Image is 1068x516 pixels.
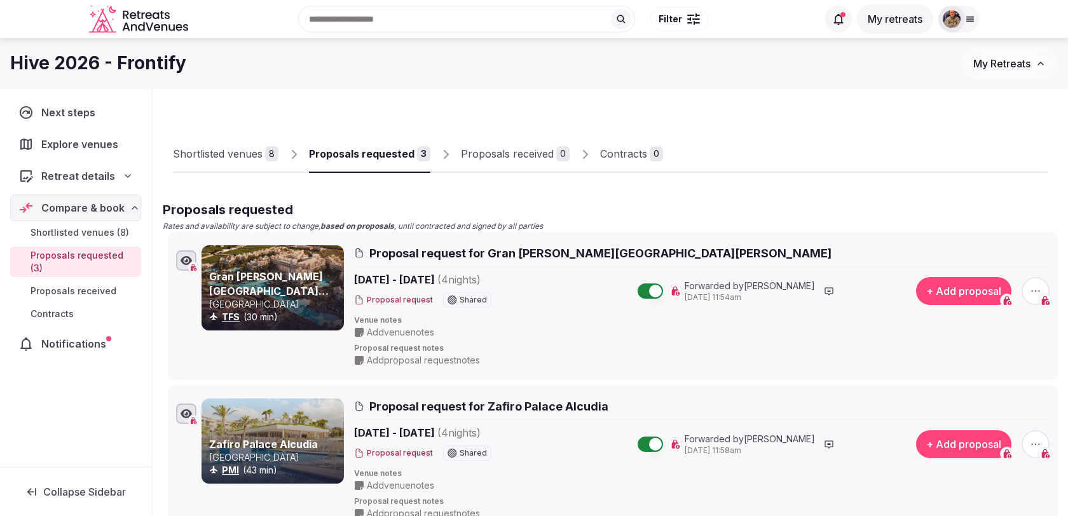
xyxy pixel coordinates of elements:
[163,221,1058,232] p: Rates and availability are subject to change, , until contracted and signed by all parties
[41,137,123,152] span: Explore venues
[89,5,191,34] svg: Retreats and Venues company logo
[461,136,570,173] a: Proposals received0
[556,146,570,161] div: 0
[309,146,414,161] div: Proposals requested
[369,245,832,261] span: Proposal request for Gran [PERSON_NAME][GEOGRAPHIC_DATA][PERSON_NAME]
[437,426,481,439] span: ( 4 night s )
[857,13,933,25] a: My retreats
[367,354,480,367] span: Add proposal request notes
[10,51,186,76] h1: Hive 2026 - Frontify
[10,131,141,158] a: Explore venues
[685,433,815,445] span: Forwarded by [PERSON_NAME]
[417,146,430,161] div: 3
[354,425,578,440] span: [DATE] - [DATE]
[222,464,239,477] button: PMI
[659,13,682,25] span: Filter
[354,272,578,287] span: [DATE] - [DATE]
[41,200,125,215] span: Compare & book
[10,247,141,277] a: Proposals requested (3)
[354,315,1050,326] span: Venue notes
[163,201,1058,219] h2: Proposals requested
[209,311,341,323] div: (30 min)
[222,465,239,475] a: PMI
[209,464,341,477] div: (43 min)
[31,285,116,297] span: Proposals received
[41,105,100,120] span: Next steps
[31,308,74,320] span: Contracts
[685,445,815,456] span: [DATE] 11:58am
[10,99,141,126] a: Next steps
[369,398,608,414] span: Proposal request for Zafiro Palace Alcudia
[209,451,341,464] p: [GEOGRAPHIC_DATA]
[10,330,141,357] a: Notifications
[222,311,240,322] a: TFS
[41,168,115,184] span: Retreat details
[961,48,1058,79] button: My Retreats
[437,273,481,286] span: ( 4 night s )
[367,479,434,492] span: Add venue notes
[43,485,126,498] span: Collapse Sidebar
[650,7,708,31] button: Filter
[460,449,487,457] span: Shared
[943,10,961,28] img: julen
[31,249,136,275] span: Proposals requested (3)
[209,298,341,311] p: [GEOGRAPHIC_DATA]
[10,478,141,506] button: Collapse Sidebar
[916,430,1011,458] button: + Add proposal
[354,468,1050,479] span: Venue notes
[685,280,815,292] span: Forwarded by [PERSON_NAME]
[173,136,278,173] a: Shortlisted venues8
[10,282,141,300] a: Proposals received
[857,4,933,34] button: My retreats
[209,270,329,311] a: Gran [PERSON_NAME][GEOGRAPHIC_DATA][PERSON_NAME]
[320,221,394,231] strong: based on proposals
[31,226,129,239] span: Shortlisted venues (8)
[265,146,278,161] div: 8
[354,295,433,306] button: Proposal request
[367,326,434,339] span: Add venue notes
[41,336,111,351] span: Notifications
[10,305,141,323] a: Contracts
[973,57,1030,70] span: My Retreats
[916,277,1011,305] button: + Add proposal
[309,136,430,173] a: Proposals requested3
[10,224,141,241] a: Shortlisted venues (8)
[685,292,815,303] span: [DATE] 11:54am
[650,146,663,161] div: 0
[209,438,318,451] a: Zafiro Palace Alcudia
[600,146,647,161] div: Contracts
[600,136,663,173] a: Contracts0
[354,496,1050,507] span: Proposal request notes
[461,146,554,161] div: Proposals received
[173,146,263,161] div: Shortlisted venues
[222,311,240,323] button: TFS
[354,343,1050,354] span: Proposal request notes
[354,448,433,459] button: Proposal request
[460,296,487,304] span: Shared
[89,5,191,34] a: Visit the homepage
